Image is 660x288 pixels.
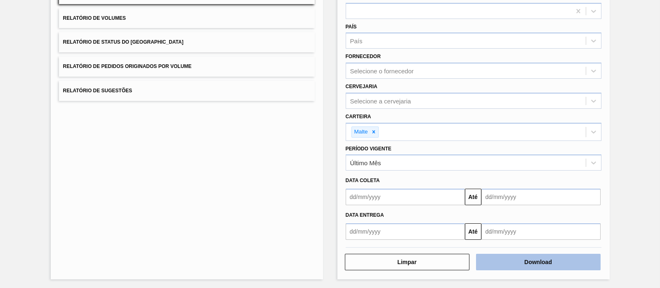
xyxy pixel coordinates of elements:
span: Relatório de Pedidos Originados por Volume [63,63,192,69]
span: Relatório de Status do [GEOGRAPHIC_DATA] [63,39,184,45]
span: Relatório de Volumes [63,15,126,21]
div: País [350,37,363,44]
button: Limpar [345,254,469,270]
button: Download [476,254,601,270]
label: Cervejaria [346,84,377,89]
input: dd/mm/yyyy [346,223,465,240]
span: Data entrega [346,212,384,218]
span: Relatório de Sugestões [63,88,132,94]
div: Malte [352,127,369,137]
label: Fornecedor [346,54,381,59]
button: Relatório de Status do [GEOGRAPHIC_DATA] [59,32,315,52]
div: Selecione o fornecedor [350,68,414,75]
button: Até [465,189,481,205]
input: dd/mm/yyyy [481,189,601,205]
label: Carteira [346,114,371,119]
button: Relatório de Pedidos Originados por Volume [59,56,315,77]
button: Até [465,223,481,240]
button: Relatório de Sugestões [59,81,315,101]
div: Último Mês [350,159,381,166]
div: Selecione a cervejaria [350,97,411,104]
button: Relatório de Volumes [59,8,315,28]
label: País [346,24,357,30]
label: Período Vigente [346,146,391,152]
span: Data coleta [346,178,380,183]
input: dd/mm/yyyy [346,189,465,205]
input: dd/mm/yyyy [481,223,601,240]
